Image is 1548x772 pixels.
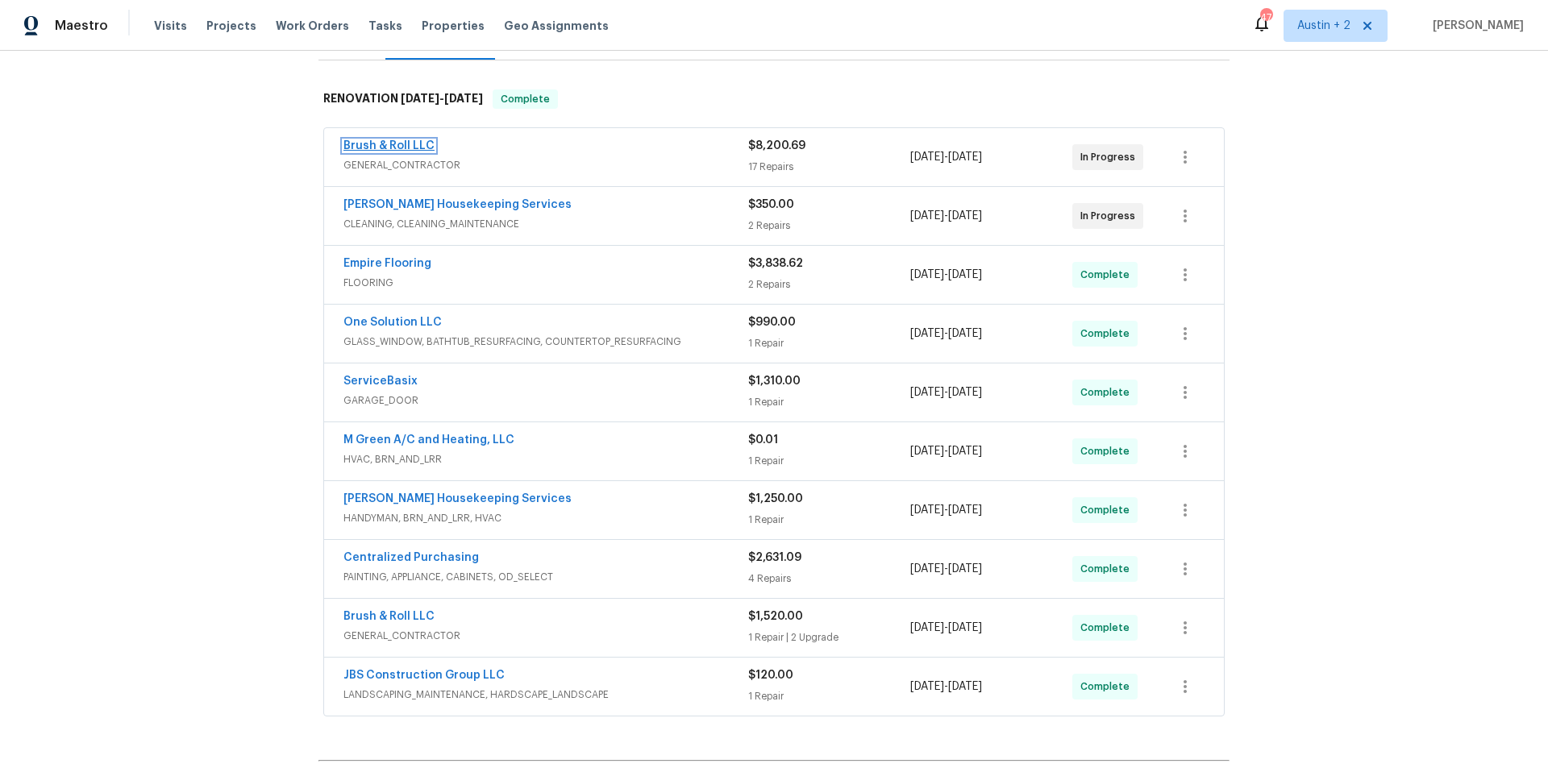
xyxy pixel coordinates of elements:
span: GARAGE_DOOR [343,392,748,409]
div: 1 Repair | 2 Upgrade [748,629,910,645]
span: Austin + 2 [1297,18,1350,34]
span: [DATE] [910,504,944,516]
a: Empire Flooring [343,258,431,269]
span: Geo Assignments [504,18,609,34]
span: GENERAL_CONTRACTOR [343,628,748,644]
span: - [910,679,982,695]
a: JBS Construction Group LLC [343,670,505,681]
span: [DATE] [910,446,944,457]
span: Visits [154,18,187,34]
span: FLOORING [343,275,748,291]
span: PAINTING, APPLIANCE, CABINETS, OD_SELECT [343,569,748,585]
span: - [910,443,982,459]
span: - [910,267,982,283]
span: - [401,93,483,104]
div: 2 Repairs [748,218,910,234]
span: [DATE] [948,387,982,398]
a: One Solution LLC [343,317,442,328]
span: Complete [1080,443,1136,459]
span: Complete [1080,561,1136,577]
div: 1 Repair [748,512,910,528]
a: ServiceBasix [343,376,418,387]
span: [DATE] [948,446,982,457]
span: Complete [1080,679,1136,695]
div: 17 Repairs [748,159,910,175]
span: [DATE] [948,151,982,163]
span: Complete [1080,384,1136,401]
span: - [910,326,982,342]
div: 47 [1260,10,1271,26]
span: Complete [494,91,556,107]
div: 1 Repair [748,394,910,410]
span: [DATE] [910,622,944,633]
span: Projects [206,18,256,34]
span: GENERAL_CONTRACTOR [343,157,748,173]
span: [PERSON_NAME] [1426,18,1524,34]
span: HANDYMAN, BRN_AND_LRR, HVAC [343,510,748,526]
span: [DATE] [948,269,982,280]
a: Centralized Purchasing [343,552,479,563]
span: [DATE] [948,563,982,575]
span: Tasks [368,20,402,31]
span: $2,631.09 [748,552,801,563]
span: [DATE] [948,504,982,516]
span: Work Orders [276,18,349,34]
span: [DATE] [948,622,982,633]
span: [DATE] [910,210,944,222]
span: $350.00 [748,199,794,210]
span: $1,310.00 [748,376,801,387]
span: $1,250.00 [748,493,803,504]
span: - [910,384,982,401]
span: [DATE] [444,93,483,104]
span: $0.01 [748,434,778,446]
a: [PERSON_NAME] Housekeeping Services [343,493,572,504]
div: 1 Repair [748,453,910,469]
div: 2 Repairs [748,276,910,293]
span: Properties [422,18,485,34]
span: $3,838.62 [748,258,803,269]
span: [DATE] [910,681,944,692]
span: [DATE] [401,93,439,104]
a: Brush & Roll LLC [343,611,435,622]
span: - [910,502,982,518]
span: Complete [1080,502,1136,518]
span: Maestro [55,18,108,34]
span: [DATE] [910,151,944,163]
span: LANDSCAPING_MAINTENANCE, HARDSCAPE_LANDSCAPE [343,687,748,703]
span: Complete [1080,267,1136,283]
span: $1,520.00 [748,611,803,622]
span: - [910,620,982,636]
span: Complete [1080,326,1136,342]
span: Complete [1080,620,1136,636]
span: [DATE] [910,387,944,398]
span: [DATE] [910,269,944,280]
span: [DATE] [910,563,944,575]
div: 4 Repairs [748,571,910,587]
a: [PERSON_NAME] Housekeeping Services [343,199,572,210]
span: $8,200.69 [748,140,805,151]
a: Brush & Roll LLC [343,140,435,151]
div: 1 Repair [748,335,910,351]
div: 1 Repair [748,688,910,704]
span: In Progress [1080,149,1142,165]
span: GLASS_WINDOW, BATHTUB_RESURFACING, COUNTERTOP_RESURFACING [343,334,748,350]
span: - [910,208,982,224]
span: In Progress [1080,208,1142,224]
a: M Green A/C and Heating, LLC [343,434,514,446]
span: [DATE] [910,328,944,339]
span: [DATE] [948,210,982,222]
span: - [910,149,982,165]
span: [DATE] [948,681,982,692]
span: CLEANING, CLEANING_MAINTENANCE [343,216,748,232]
span: $990.00 [748,317,796,328]
h6: RENOVATION [323,89,483,109]
span: $120.00 [748,670,793,681]
div: RENOVATION [DATE]-[DATE]Complete [318,73,1230,125]
span: [DATE] [948,328,982,339]
span: HVAC, BRN_AND_LRR [343,451,748,467]
span: - [910,561,982,577]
